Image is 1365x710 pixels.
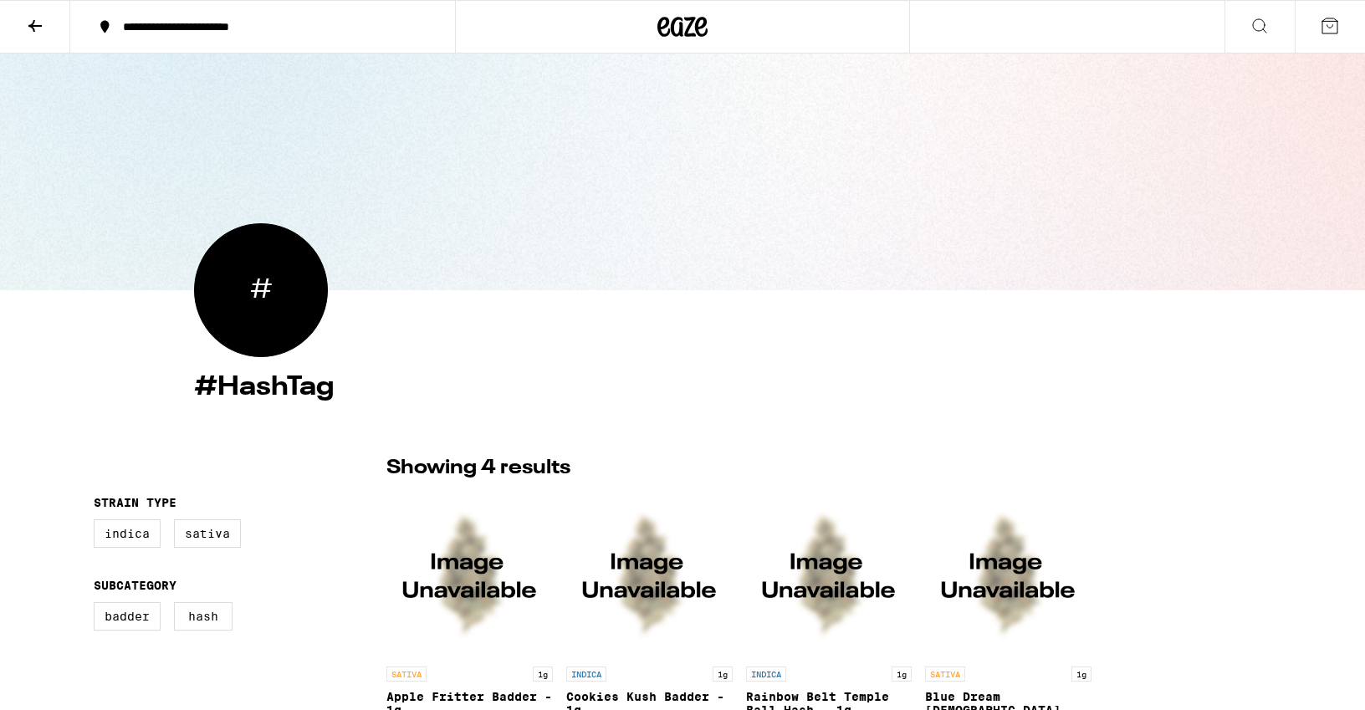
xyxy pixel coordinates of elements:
[533,667,553,682] p: 1g
[94,519,161,548] label: Indica
[94,602,161,631] label: Badder
[892,667,912,682] p: 1g
[1071,667,1091,682] p: 1g
[713,667,733,682] p: 1g
[174,519,241,548] label: Sativa
[194,374,1171,401] h4: #HashTag
[566,491,733,658] img: #HashTag - Cookies Kush Badder - 1g
[925,491,1091,658] img: #HashTag - Blue Dream Temple Ball Hash - 1g
[925,667,965,682] p: SATIVA
[386,454,570,483] p: Showing 4 results
[746,491,913,658] img: #HashTag - Rainbow Belt Temple Ball Hash - 1g
[386,491,553,658] img: #HashTag - Apple Fritter Badder - 1g
[174,602,233,631] label: Hash
[566,667,606,682] p: INDICA
[386,667,427,682] p: SATIVA
[250,272,273,309] span: #HashTag
[746,667,786,682] p: INDICA
[94,579,176,592] legend: Subcategory
[94,496,176,509] legend: Strain Type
